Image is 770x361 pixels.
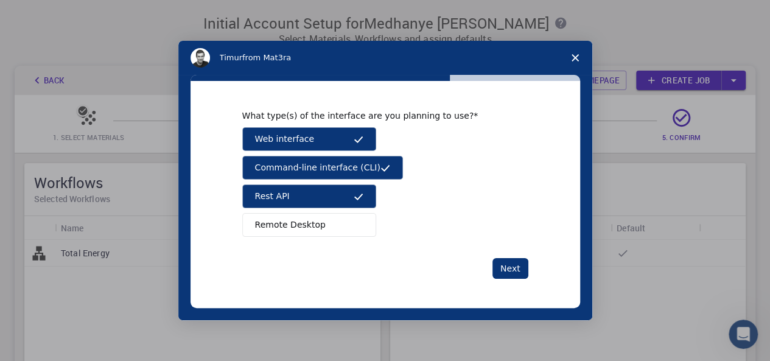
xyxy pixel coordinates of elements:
[255,133,314,145] span: Web interface
[242,127,376,151] button: Web interface
[255,161,380,174] span: Command-line interface (CLI)
[255,219,326,231] span: Remote Desktop
[191,48,210,68] img: Profile image for Timur
[242,53,291,62] span: from Mat3ra
[24,9,68,19] span: Support
[242,110,510,121] div: What type(s) of the interface are you planning to use?
[220,53,242,62] span: Timur
[492,258,528,279] button: Next
[558,41,592,75] span: Close survey
[255,190,290,203] span: Rest API
[242,213,376,237] button: Remote Desktop
[242,184,376,208] button: Rest API
[242,156,403,180] button: Command-line interface (CLI)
